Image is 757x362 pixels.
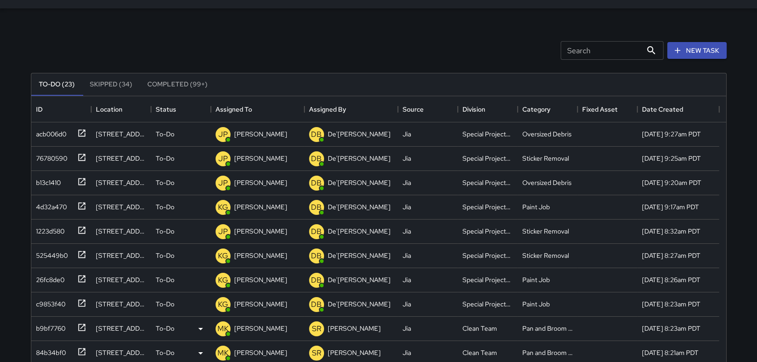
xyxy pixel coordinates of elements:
[218,226,228,237] p: JP
[462,178,513,187] div: Special Projects Team
[156,275,174,284] p: To-Do
[218,202,228,213] p: KG
[522,227,569,236] div: Sticker Removal
[234,275,287,284] p: [PERSON_NAME]
[156,154,174,163] p: To-Do
[218,129,228,140] p: JP
[328,348,381,357] p: [PERSON_NAME]
[642,154,701,163] div: 8/21/2025, 9:25am PDT
[311,177,322,189] p: DB
[403,299,411,309] div: Jia
[156,129,174,139] p: To-Do
[32,126,66,139] div: acb006d0
[96,96,123,122] div: Location
[403,251,411,260] div: Jia
[311,299,322,310] p: DB
[328,275,390,284] p: De'[PERSON_NAME]
[96,154,146,163] div: 224 Kearny Street
[91,96,151,122] div: Location
[403,275,411,284] div: Jia
[462,154,513,163] div: Special Projects Team
[642,299,700,309] div: 8/21/2025, 8:23am PDT
[462,275,513,284] div: Special Projects Team
[96,178,146,187] div: 600 Market Street
[151,96,211,122] div: Status
[522,129,571,139] div: Oversized Debris
[311,153,322,164] p: DB
[32,174,61,187] div: b13c1410
[462,299,513,309] div: Special Projects Team
[522,96,550,122] div: Category
[217,348,229,359] p: MK
[218,177,228,189] p: JP
[156,96,176,122] div: Status
[312,348,321,359] p: SR
[234,202,287,212] p: [PERSON_NAME]
[96,251,146,260] div: 198 Sacramento Street
[328,154,390,163] p: De'[PERSON_NAME]
[522,154,569,163] div: Sticker Removal
[218,275,228,286] p: KG
[32,150,67,163] div: 76780590
[311,226,322,237] p: DB
[462,348,497,357] div: Clean Team
[462,96,485,122] div: Division
[462,129,513,139] div: Special Projects Team
[403,202,411,212] div: Jia
[403,348,411,357] div: Jia
[234,251,287,260] p: [PERSON_NAME]
[218,153,228,164] p: JP
[96,227,146,236] div: 234 Bush Street
[642,129,701,139] div: 8/21/2025, 9:27am PDT
[403,154,411,163] div: Jia
[522,324,573,333] div: Pan and Broom Block Faces
[311,250,322,262] p: DB
[403,324,411,333] div: Jia
[156,299,174,309] p: To-Do
[642,96,683,122] div: Date Created
[218,299,228,310] p: KG
[217,323,229,334] p: MK
[156,202,174,212] p: To-Do
[312,323,321,334] p: SR
[234,299,287,309] p: [PERSON_NAME]
[32,296,65,309] div: c9853f40
[403,129,411,139] div: Jia
[642,227,700,236] div: 8/21/2025, 8:32am PDT
[642,275,700,284] div: 8/21/2025, 8:26am PDT
[96,202,146,212] div: 2 Trinity Place
[156,227,174,236] p: To-Do
[31,73,82,96] button: To-Do (23)
[667,42,727,59] button: New Task
[311,202,322,213] p: DB
[403,96,424,122] div: Source
[156,251,174,260] p: To-Do
[31,96,91,122] div: ID
[32,271,65,284] div: 26fc8de0
[96,275,146,284] div: 265 Sacramento Street
[458,96,518,122] div: Division
[328,251,390,260] p: De'[PERSON_NAME]
[403,178,411,187] div: Jia
[156,348,174,357] p: To-Do
[522,202,550,212] div: Paint Job
[218,250,228,262] p: KG
[522,178,571,187] div: Oversized Debris
[642,202,699,212] div: 8/21/2025, 9:17am PDT
[36,96,43,122] div: ID
[156,178,174,187] p: To-Do
[328,299,390,309] p: De'[PERSON_NAME]
[637,96,719,122] div: Date Created
[211,96,304,122] div: Assigned To
[234,129,287,139] p: [PERSON_NAME]
[304,96,398,122] div: Assigned By
[328,129,390,139] p: De'[PERSON_NAME]
[216,96,252,122] div: Assigned To
[328,324,381,333] p: [PERSON_NAME]
[234,348,287,357] p: [PERSON_NAME]
[328,202,390,212] p: De'[PERSON_NAME]
[642,324,700,333] div: 8/21/2025, 8:23am PDT
[234,227,287,236] p: [PERSON_NAME]
[32,344,66,357] div: 84b34bf0
[234,154,287,163] p: [PERSON_NAME]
